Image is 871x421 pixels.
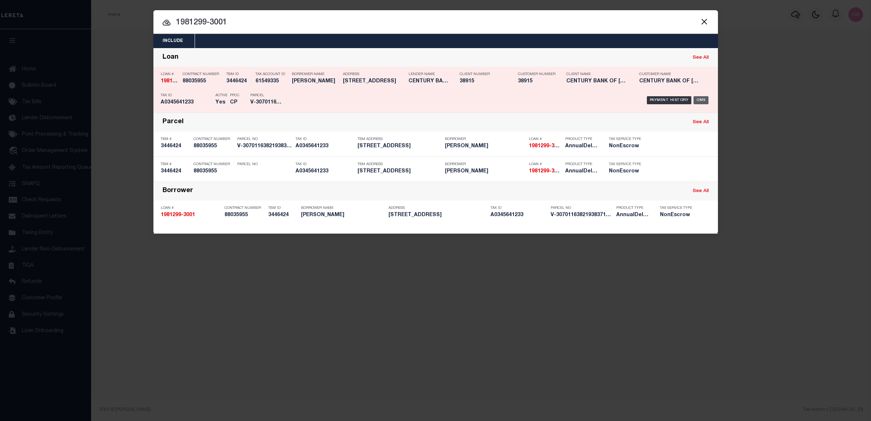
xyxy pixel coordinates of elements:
[161,79,195,84] strong: 1981299-3001
[639,78,701,85] h5: CENTURY BANK OF FLORIDA
[518,78,554,85] h5: 38915
[693,189,709,194] a: See All
[460,78,507,85] h5: 38915
[565,162,598,167] p: Product Type
[230,93,239,98] p: PPCC
[565,168,598,175] h5: AnnualDelinquency
[183,78,223,85] h5: 88035955
[237,143,292,149] h5: V-3070116382193837109769
[639,72,701,77] p: Customer Name
[161,78,179,85] h5: 1981299-3001
[161,100,212,106] h5: A0345641233
[565,143,598,149] h5: AnnualDelinquency
[163,118,184,126] div: Parcel
[358,137,441,141] p: TBM Address
[301,212,385,218] h5: VIVERO FRANCIS
[161,143,190,149] h5: 3446424
[226,78,252,85] h5: 3446424
[518,72,555,77] p: Customer Number
[224,206,265,210] p: Contract Number
[609,143,642,149] h5: NonEscrow
[161,93,212,98] p: Tax ID
[153,34,192,48] button: Include
[268,212,297,218] h5: 3446424
[194,143,234,149] h5: 88035955
[660,212,696,218] h5: NonEscrow
[694,96,708,104] div: OMS
[343,72,405,77] p: Address
[296,143,354,149] h5: A0345641233
[660,206,696,210] p: Tax Service Type
[566,72,628,77] p: Client Name
[161,137,190,141] p: TBM #
[296,168,354,175] h5: A0345641233
[194,162,234,167] p: Contract Number
[161,162,190,167] p: TBM #
[358,168,441,175] h5: 10018 HAMPTON PLACE TAMPA FL 33618
[529,143,562,149] h5: 1981299-3001
[529,137,562,141] p: Loan #
[255,78,288,85] h5: 61549335
[491,212,547,218] h5: A0345641233
[296,137,354,141] p: Tax ID
[161,212,221,218] h5: 1981299-3001
[388,206,487,210] p: Address
[445,162,525,167] p: Borrower
[445,143,525,149] h5: VIVERO FRANCIS
[255,72,288,77] p: Tax Account ID
[161,72,179,77] p: Loan #
[609,168,642,175] h5: NonEscrow
[296,162,354,167] p: Tax ID
[163,187,193,195] div: Borrower
[161,168,190,175] h5: 3446424
[388,212,487,218] h5: 10018 HAMPTON PLACE TAMPA FL 33618
[445,137,525,141] p: Borrower
[529,169,563,174] strong: 1981299-3001
[268,206,297,210] p: TBM ID
[161,213,195,218] strong: 1981299-3001
[224,212,265,218] h5: 88035955
[301,206,385,210] p: Borrower Name
[292,72,339,77] p: Borrower Name
[529,144,563,149] strong: 1981299-3001
[647,96,692,104] div: Payment History
[609,162,642,167] p: Tax Service Type
[237,137,292,141] p: Parcel No
[230,100,239,106] h5: CP
[566,78,628,85] h5: CENTURY BANK OF FLORIDA
[551,212,613,218] h5: V-3070116382193837109769
[163,54,179,62] div: Loan
[215,100,226,106] h5: Yes
[194,137,234,141] p: Contract Number
[609,137,642,141] p: Tax Service Type
[237,162,292,167] p: Parcel No
[565,137,598,141] p: Product Type
[491,206,547,210] p: Tax ID
[409,78,449,85] h5: CENTURY BANK OF FLORIDA
[250,100,283,106] h5: V-3070116382193837109769
[529,162,562,167] p: Loan #
[529,168,562,175] h5: 1981299-3001
[445,168,525,175] h5: VIVERO FRANCIS
[616,206,649,210] p: Product Type
[616,212,649,218] h5: AnnualDelinquency
[250,93,283,98] p: Parcel
[693,55,709,60] a: See All
[215,93,227,98] p: Active
[292,78,339,85] h5: VIVERO FRANCIS
[183,72,223,77] p: Contract Number
[551,206,613,210] p: Parcel No
[161,206,221,210] p: Loan #
[693,120,709,125] a: See All
[358,162,441,167] p: TBM Address
[343,78,405,85] h5: 10018 HAMPTON PLACE TAMPA FL 33618
[460,72,507,77] p: Client Number
[226,72,252,77] p: TBM ID
[194,168,234,175] h5: 88035955
[358,143,441,149] h5: 10018 HAMPTON PLACE TAMPA FL 33618
[409,72,449,77] p: Lender Name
